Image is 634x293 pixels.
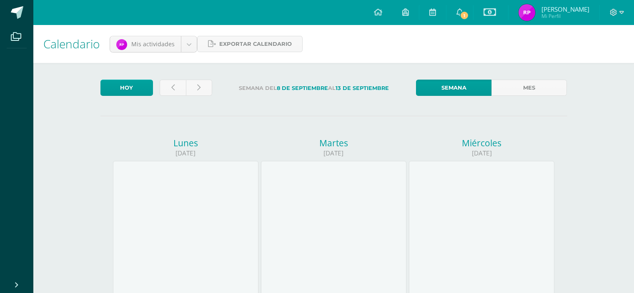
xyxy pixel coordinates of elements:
span: Mi Perfil [541,13,589,20]
a: Exportar calendario [197,36,303,52]
div: Martes [261,137,406,149]
a: Mis actividades [110,36,197,52]
span: Calendario [43,36,100,52]
span: Exportar calendario [219,36,292,52]
div: Miércoles [409,137,554,149]
strong: 13 de Septiembre [336,85,389,91]
strong: 8 de Septiembre [277,85,328,91]
img: 86b5fdf82b516cd82e2b97a1ad8108b3.png [519,4,535,21]
a: Semana [416,80,491,96]
div: Lunes [113,137,258,149]
span: [PERSON_NAME] [541,5,589,13]
div: [DATE] [261,149,406,158]
span: 1 [460,11,469,20]
a: Hoy [100,80,153,96]
img: 5db4c717e8b7994b85cc734eec1716f1.png [116,39,127,50]
div: [DATE] [409,149,554,158]
div: [DATE] [113,149,258,158]
span: Mis actividades [131,40,175,48]
a: Mes [491,80,567,96]
label: Semana del al [219,80,409,97]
